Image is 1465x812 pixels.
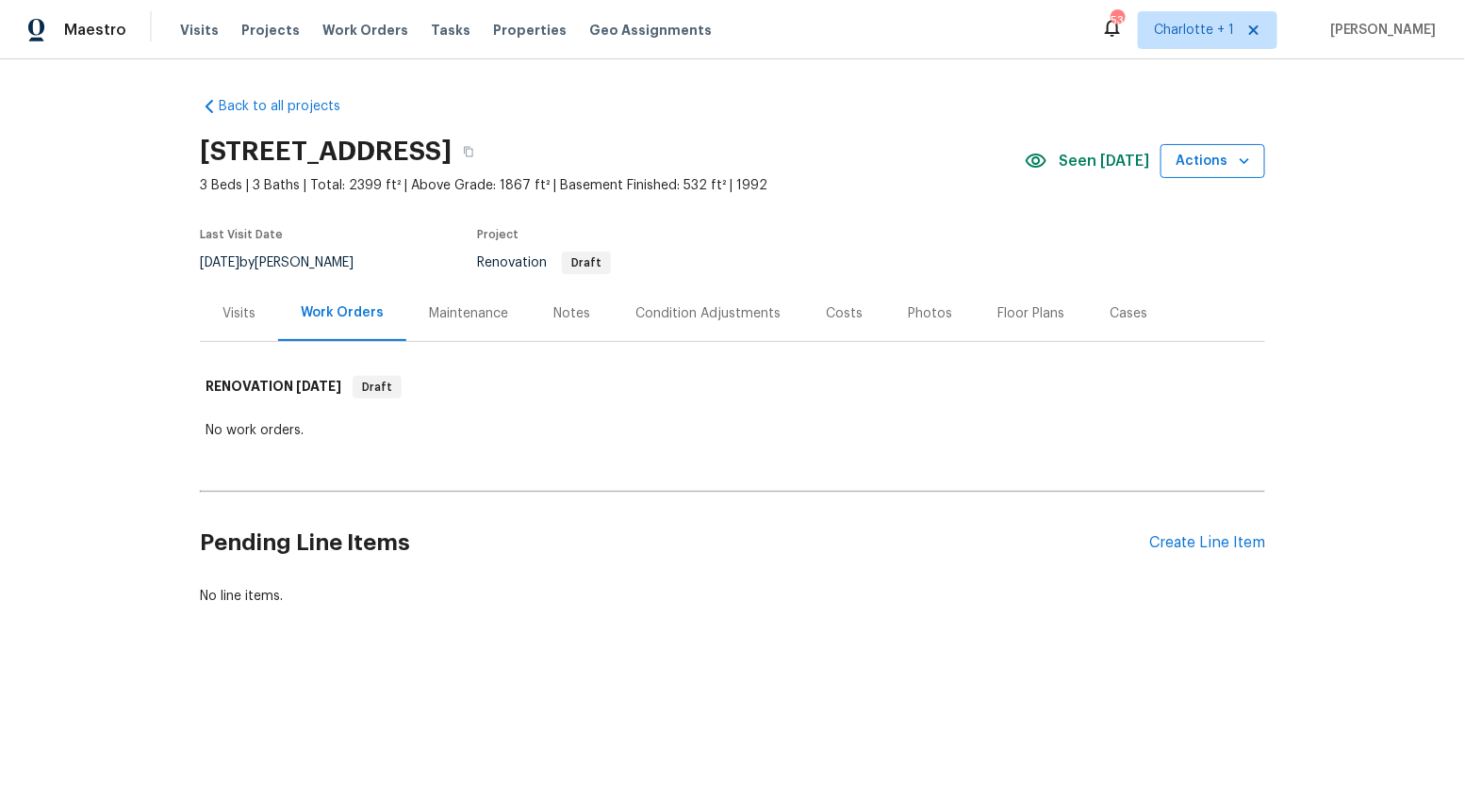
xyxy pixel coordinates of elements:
[200,229,283,240] span: Last Visit Date
[1111,11,1124,30] div: 53
[1110,304,1147,323] div: Cases
[206,376,341,398] h6: RENOVATION
[322,21,408,40] span: Work Orders
[200,256,239,269] span: [DATE]
[1160,144,1265,179] button: Actions
[206,421,1259,440] div: No work orders.
[429,304,508,323] div: Maintenance
[1059,152,1149,171] span: Seen [DATE]
[493,21,567,40] span: Properties
[431,24,470,37] span: Tasks
[301,303,384,322] div: Work Orders
[200,357,1265,417] div: RENOVATION [DATE]Draft
[241,21,300,40] span: Projects
[200,499,1149,587] h2: Pending Line Items
[200,587,1265,606] div: No line items.
[477,229,519,240] span: Project
[452,135,486,169] button: Copy Address
[222,304,255,323] div: Visits
[908,304,952,323] div: Photos
[564,257,609,268] span: Draft
[477,256,611,269] span: Renovation
[997,304,1064,323] div: Floor Plans
[200,176,1025,195] span: 3 Beds | 3 Baths | Total: 2399 ft² | Above Grade: 1867 ft² | Basement Finished: 532 ft² | 1992
[1323,21,1437,40] span: [PERSON_NAME]
[635,304,781,323] div: Condition Adjustments
[296,380,341,393] span: [DATE]
[1149,534,1265,552] div: Create Line Item
[200,142,452,161] h2: [STREET_ADDRESS]
[64,21,126,40] span: Maestro
[200,252,376,274] div: by [PERSON_NAME]
[589,21,712,40] span: Geo Assignments
[826,304,863,323] div: Costs
[200,97,381,116] a: Back to all projects
[553,304,590,323] div: Notes
[354,378,400,397] span: Draft
[180,21,219,40] span: Visits
[1176,150,1250,173] span: Actions
[1154,21,1234,40] span: Charlotte + 1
